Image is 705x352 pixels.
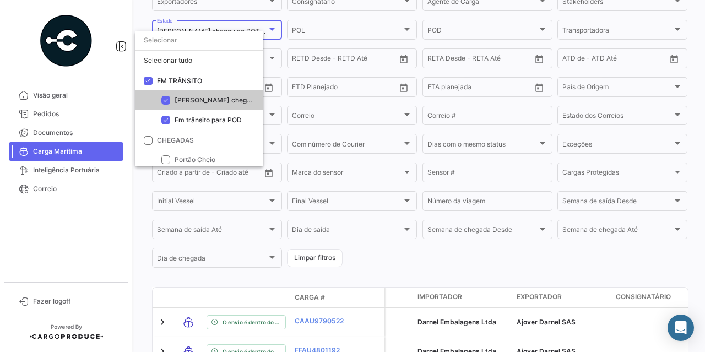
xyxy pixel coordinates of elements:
[135,51,263,71] div: Selecionar tudo
[157,136,194,144] span: CHEGADAS
[668,315,694,341] div: Abrir Intercom Messenger
[135,30,263,50] input: dropdown search
[157,77,202,85] span: EM TRÂNSITO
[175,155,215,164] span: Portão Cheio
[175,116,242,124] span: Em trânsito para POD
[175,96,279,104] span: Navio chegou ao POT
